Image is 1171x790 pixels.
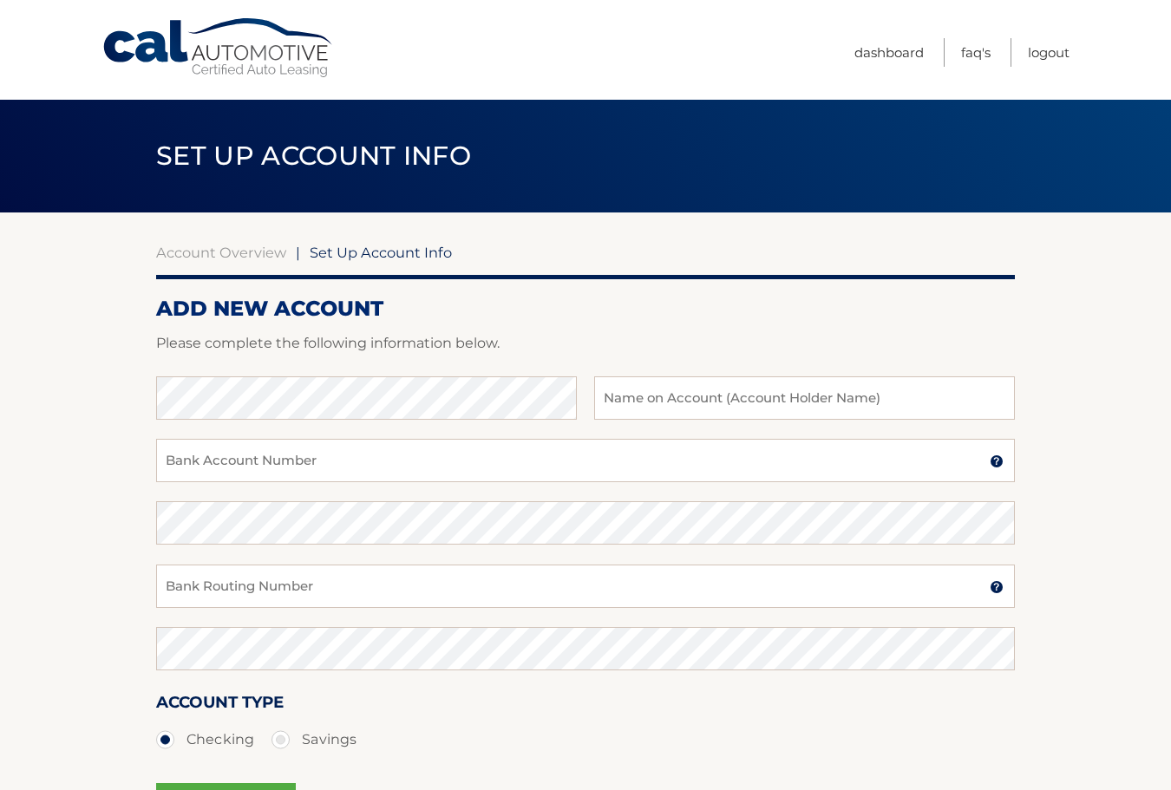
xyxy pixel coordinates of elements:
label: Checking [156,722,254,757]
img: tooltip.svg [990,454,1004,468]
input: Bank Routing Number [156,565,1015,608]
a: FAQ's [961,38,991,67]
label: Savings [271,722,357,757]
span: | [296,244,300,261]
p: Please complete the following information below. [156,331,1015,356]
label: Account Type [156,689,284,721]
a: Logout [1028,38,1070,67]
span: Set Up Account Info [156,140,471,172]
img: tooltip.svg [990,580,1004,594]
a: Cal Automotive [101,17,336,79]
a: Account Overview [156,244,286,261]
a: Dashboard [854,38,924,67]
span: Set Up Account Info [310,244,452,261]
input: Name on Account (Account Holder Name) [594,376,1015,420]
input: Bank Account Number [156,439,1015,482]
h2: ADD NEW ACCOUNT [156,296,1015,322]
